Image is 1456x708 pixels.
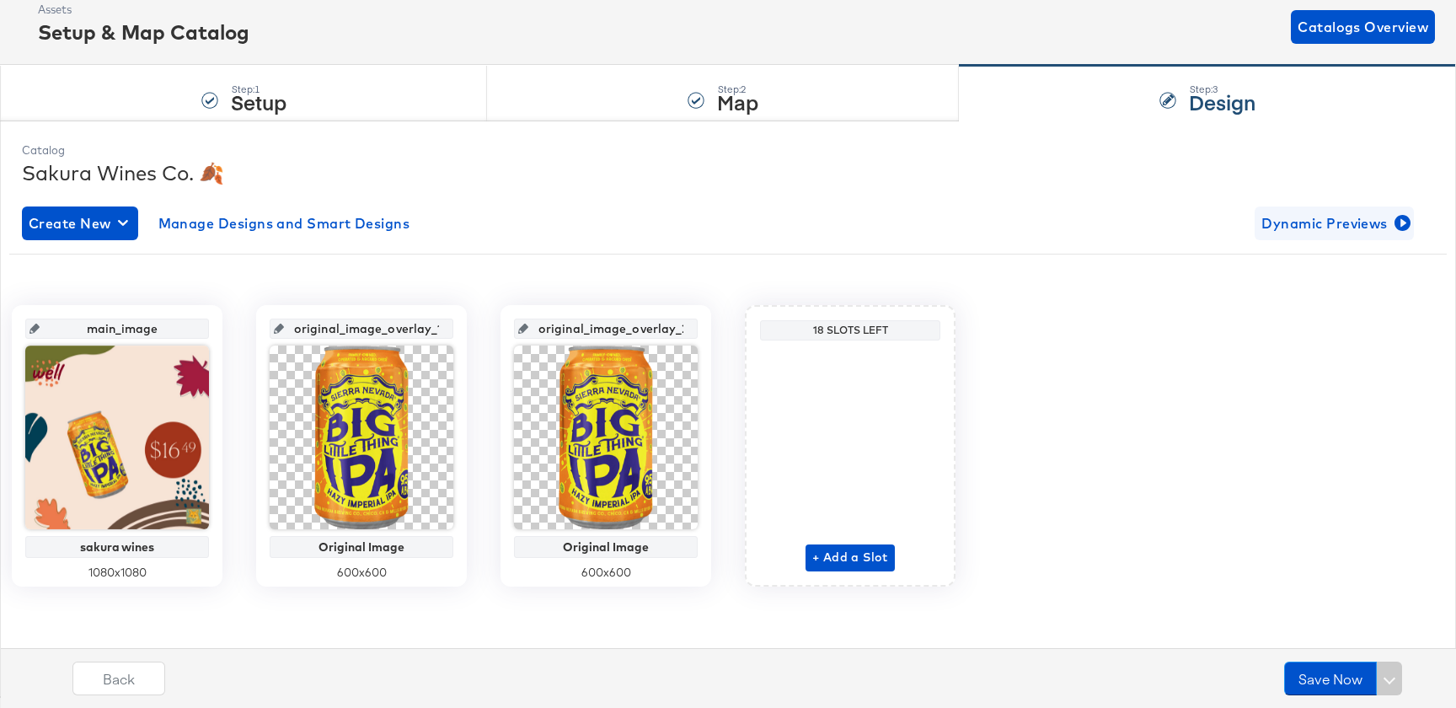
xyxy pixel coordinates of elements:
div: Sakura Wines Co. 🍂 [22,158,1434,187]
span: Create New [29,212,131,235]
button: + Add a Slot [806,544,895,571]
div: Original Image [274,540,449,554]
button: Dynamic Previews [1255,206,1414,240]
div: 1080 x 1080 [25,565,209,581]
button: Save Now [1284,662,1377,695]
span: Dynamic Previews [1261,212,1407,235]
div: 18 Slots Left [764,324,936,337]
div: Catalog [22,142,1434,158]
div: Step: 1 [231,83,286,95]
strong: Setup [231,88,286,115]
span: Manage Designs and Smart Designs [158,212,410,235]
button: Create New [22,206,138,240]
span: Catalogs Overview [1298,15,1428,39]
button: Back [72,662,165,695]
div: 600 x 600 [270,565,453,581]
button: Catalogs Overview [1291,10,1435,44]
div: Step: 2 [717,83,758,95]
button: Manage Designs and Smart Designs [152,206,417,240]
div: Step: 3 [1189,83,1255,95]
span: + Add a Slot [812,547,888,568]
div: Setup & Map Catalog [38,18,249,46]
strong: Design [1189,88,1255,115]
div: sakura wines [29,540,205,554]
div: Assets [38,2,249,18]
div: 600 x 600 [514,565,698,581]
strong: Map [717,88,758,115]
div: Original Image [518,540,693,554]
